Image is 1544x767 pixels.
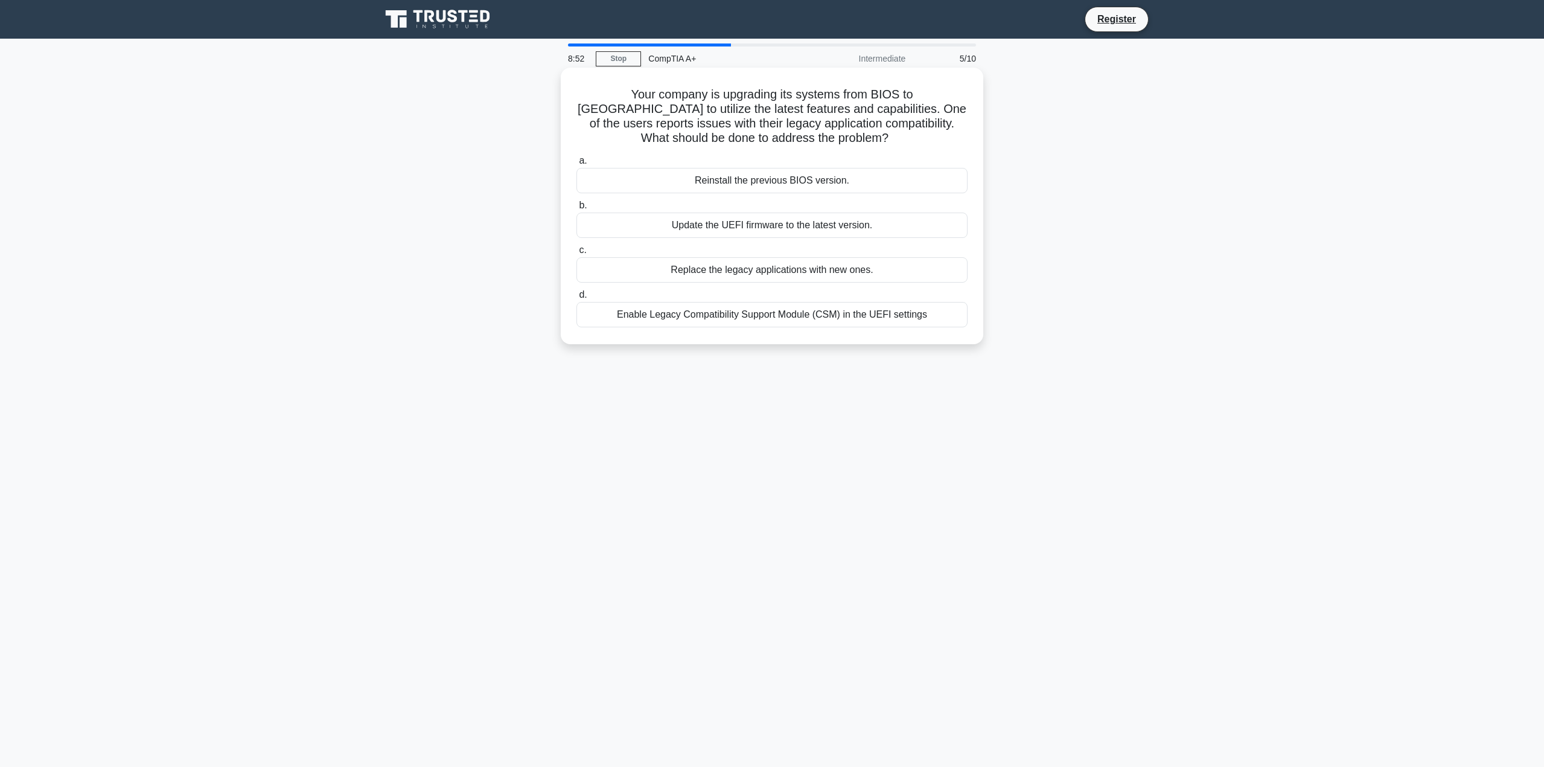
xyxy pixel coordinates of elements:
div: Intermediate [807,47,913,71]
h5: Your company is upgrading its systems from BIOS to [GEOGRAPHIC_DATA] to utilize the latest featur... [575,87,969,146]
span: b. [579,200,587,210]
div: CompTIA A+ [641,47,807,71]
div: 5/10 [913,47,983,71]
div: Enable Legacy Compatibility Support Module (CSM) in the UEFI settings [576,302,968,327]
div: 8:52 [561,47,596,71]
div: Replace the legacy applications with new ones. [576,257,968,283]
div: Reinstall the previous BIOS version. [576,168,968,193]
span: d. [579,289,587,300]
a: Register [1090,11,1143,27]
div: Update the UEFI firmware to the latest version. [576,213,968,238]
span: c. [579,245,586,255]
a: Stop [596,51,641,66]
span: a. [579,155,587,165]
